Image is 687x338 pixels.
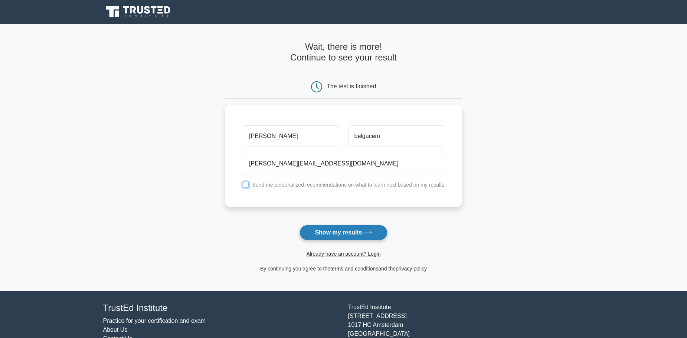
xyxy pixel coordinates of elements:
[330,266,378,272] a: terms and conditions
[327,83,376,89] div: The test is finished
[306,251,380,257] a: Already have an account? Login
[225,42,462,63] h4: Wait, there is more! Continue to see your result
[103,303,339,314] h4: TrustEd Institute
[103,326,128,333] a: About Us
[103,318,206,324] a: Practice for your certification and exam
[348,125,444,147] input: Last name
[252,182,444,188] label: Send me personalized recommendations on what to learn next based on my results
[396,266,427,272] a: privacy policy
[243,153,444,174] input: Email
[243,125,339,147] input: First name
[220,264,467,273] div: By continuing you agree to the and the
[300,225,387,240] button: Show my results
